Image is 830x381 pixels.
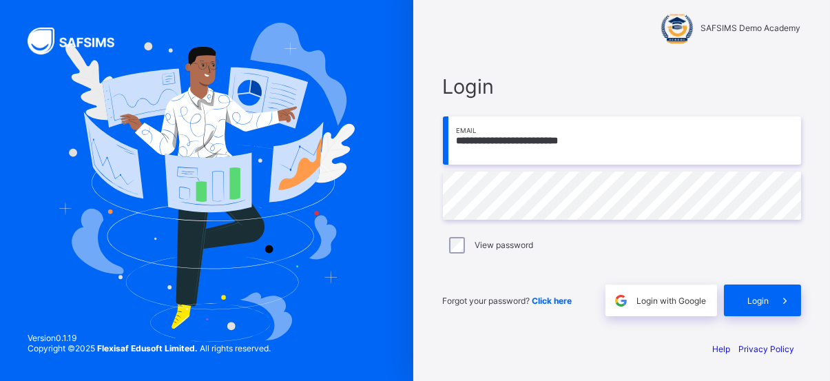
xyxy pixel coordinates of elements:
label: View password [475,240,533,250]
strong: Flexisaf Edusoft Limited. [97,343,198,353]
span: Forgot your password? [443,296,572,306]
span: SAFSIMS Demo Academy [701,23,801,33]
img: SAFSIMS Logo [28,28,131,54]
span: Login with Google [637,296,707,306]
a: Privacy Policy [739,344,795,354]
span: Version 0.1.19 [28,333,271,343]
span: Login [443,74,801,99]
img: Hero Image [59,23,355,342]
a: Help [713,344,731,354]
span: Login [748,296,769,306]
a: Click here [532,296,572,306]
span: Copyright © 2025 All rights reserved. [28,343,271,353]
img: google.396cfc9801f0270233282035f929180a.svg [613,293,629,309]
